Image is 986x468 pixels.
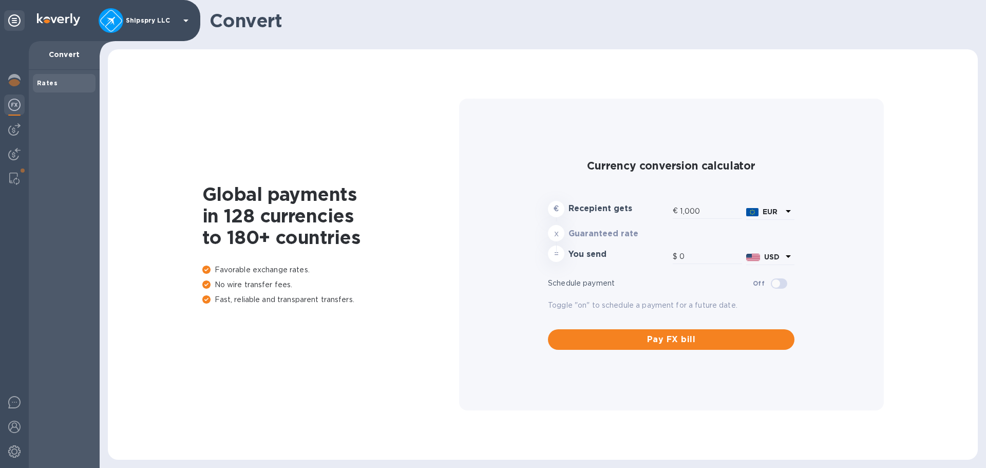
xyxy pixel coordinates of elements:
button: Pay FX bill [548,329,794,350]
h3: Guaranteed rate [568,229,669,239]
b: Rates [37,79,58,87]
h1: Global payments in 128 currencies to 180+ countries [202,183,459,248]
span: Pay FX bill [556,333,786,346]
h3: You send [568,250,669,259]
input: Amount [679,249,742,265]
b: Off [753,279,765,287]
h3: Recepient gets [568,204,669,214]
input: Amount [680,203,742,219]
p: Fast, reliable and transparent transfers. [202,294,459,305]
div: € [673,203,680,219]
b: USD [764,253,780,261]
p: Convert [37,49,91,60]
img: USD [746,254,760,261]
p: Favorable exchange rates. [202,265,459,275]
p: No wire transfer fees. [202,279,459,290]
div: $ [673,249,679,265]
div: x [548,225,564,241]
div: = [548,246,564,262]
img: Logo [37,13,80,26]
h2: Currency conversion calculator [548,159,794,172]
p: Shipspry LLC [126,17,177,24]
b: EUR [763,208,778,216]
p: Schedule payment [548,278,753,289]
h1: Convert [210,10,970,31]
p: Toggle "on" to schedule a payment for a future date. [548,300,794,311]
strong: € [554,204,559,213]
img: Foreign exchange [8,99,21,111]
